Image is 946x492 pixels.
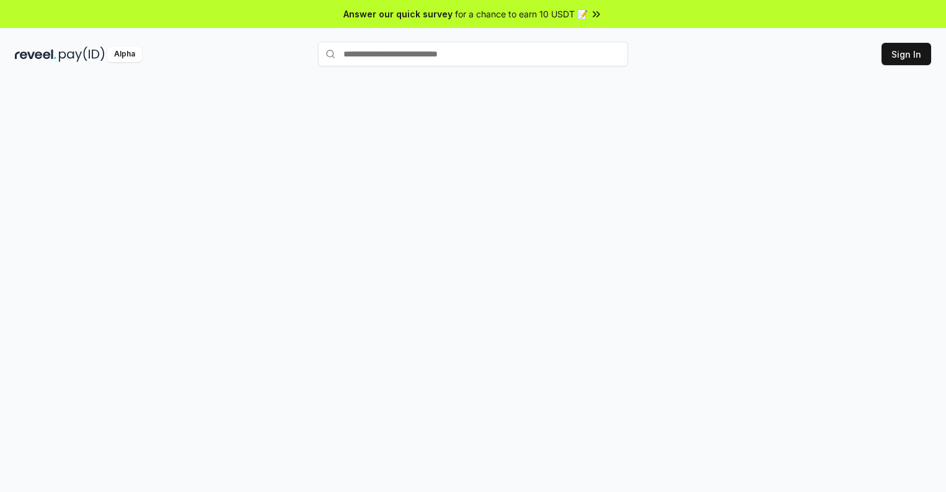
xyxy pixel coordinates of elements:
[455,7,588,20] span: for a chance to earn 10 USDT 📝
[15,47,56,62] img: reveel_dark
[59,47,105,62] img: pay_id
[882,43,931,65] button: Sign In
[343,7,453,20] span: Answer our quick survey
[107,47,142,62] div: Alpha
